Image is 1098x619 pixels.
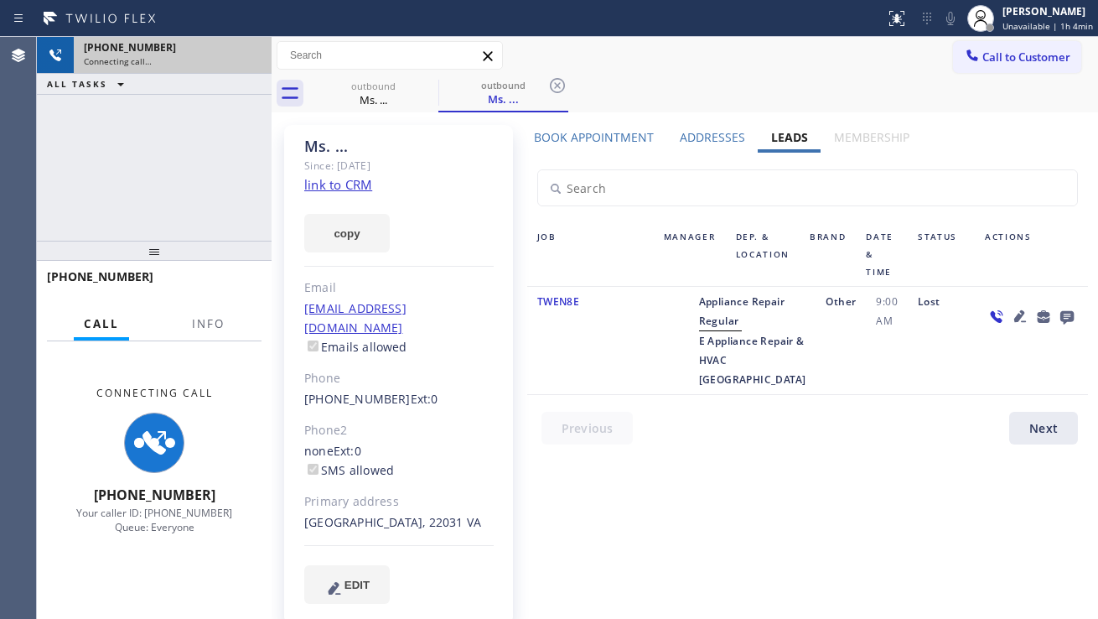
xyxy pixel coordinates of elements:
div: none [304,442,494,481]
div: Status [908,228,975,281]
div: Lost [908,292,975,389]
label: Leads [771,129,808,145]
div: Dep. & Location [726,228,800,281]
div: Ms. ... [310,92,437,107]
span: [PHONE_NUMBER] [84,40,176,55]
a: [EMAIL_ADDRESS][DOMAIN_NAME] [304,300,407,336]
button: Info [182,308,235,341]
span: Call [84,316,119,331]
div: Phone [304,369,494,388]
input: Search [538,170,1077,205]
button: EDIT [304,565,390,604]
input: SMS allowed [308,464,319,475]
span: [PHONE_NUMBER] [94,486,215,504]
button: ALL TASKS [37,74,141,94]
div: Ms. ... [304,137,494,156]
span: Connecting Call [96,386,213,400]
div: Ms. ... [310,75,437,112]
div: [PERSON_NAME] [1002,4,1093,18]
button: Call to Customer [953,41,1081,73]
span: Unavailable | 1h 4min [1002,20,1093,32]
label: Membership [834,129,909,145]
div: Job [527,228,654,281]
button: copy [304,214,390,252]
div: Primary address [304,492,494,512]
div: Ms. ... [440,75,567,111]
span: Info [192,316,225,331]
span: Your caller ID: [PHONE_NUMBER] Queue: Everyone [76,506,232,534]
span: 9:00 AM [876,292,898,330]
span: Call to Customer [982,49,1070,65]
div: Other [816,292,866,389]
span: [PHONE_NUMBER] [47,268,153,284]
span: EDIT [344,579,370,591]
span: ALL TASKS [47,78,107,90]
a: link to CRM [304,176,372,193]
a: [PHONE_NUMBER] [304,391,411,407]
span: Connecting call… [84,55,152,67]
div: Date & Time [856,228,908,281]
span: TWEN8E [537,294,579,309]
div: Actions [975,228,1088,281]
button: Mute [939,7,962,30]
div: Phone2 [304,421,494,440]
label: Addresses [680,129,745,145]
span: E Appliance Repair & HVAC [GEOGRAPHIC_DATA] [699,334,806,387]
div: Since: [DATE] [304,156,494,175]
label: Book Appointment [534,129,654,145]
div: Brand [800,228,856,281]
span: Ext: 0 [334,443,361,459]
label: SMS allowed [304,462,394,478]
input: Search [277,42,502,69]
div: outbound [440,79,567,91]
span: Ext: 0 [411,391,438,407]
input: Emails allowed [308,341,319,351]
button: Call [74,308,129,341]
label: Emails allowed [304,339,407,355]
div: outbound [310,80,437,92]
div: [GEOGRAPHIC_DATA], 22031 VA [304,513,494,533]
div: Ms. ... [440,91,567,107]
span: Appliance Repair Regular [699,294,785,328]
div: Manager [654,228,726,281]
div: Email [304,278,494,298]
